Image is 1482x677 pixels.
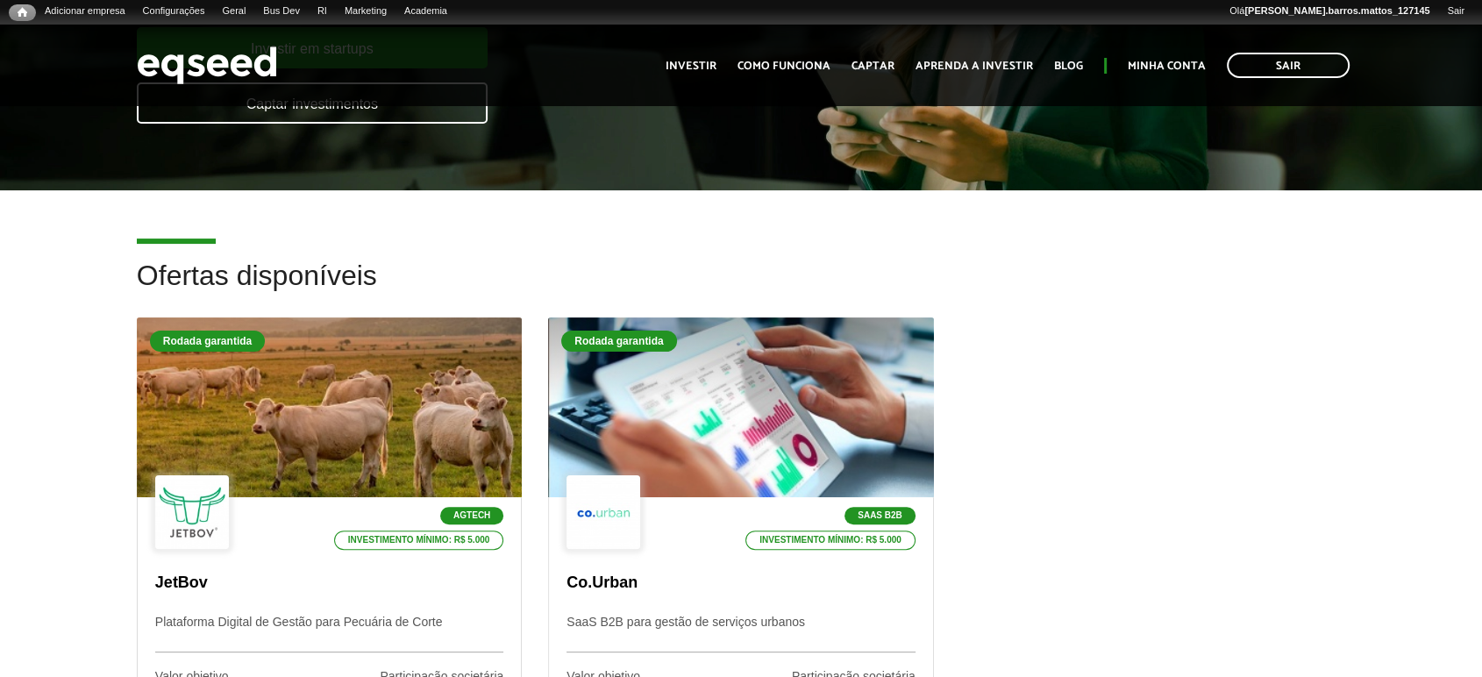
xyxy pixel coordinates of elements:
[36,4,134,18] a: Adicionar empresa
[1128,61,1206,72] a: Minha conta
[155,574,503,593] p: JetBov
[155,615,503,652] p: Plataforma Digital de Gestão para Pecuária de Corte
[137,260,1345,317] h2: Ofertas disponíveis
[1438,4,1473,18] a: Sair
[134,4,214,18] a: Configurações
[1221,4,1438,18] a: Olá[PERSON_NAME].barros.mattos_127145
[213,4,254,18] a: Geral
[1227,53,1350,78] a: Sair
[844,507,916,524] p: SaaS B2B
[566,615,915,652] p: SaaS B2B para gestão de serviços urbanos
[440,507,503,524] p: Agtech
[9,4,36,21] a: Início
[150,331,265,352] div: Rodada garantida
[737,61,830,72] a: Como funciona
[851,61,894,72] a: Captar
[137,42,277,89] img: EqSeed
[309,4,336,18] a: RI
[18,6,27,18] span: Início
[1054,61,1083,72] a: Blog
[566,574,915,593] p: Co.Urban
[1244,5,1429,16] strong: [PERSON_NAME].barros.mattos_127145
[395,4,456,18] a: Academia
[666,61,716,72] a: Investir
[916,61,1033,72] a: Aprenda a investir
[334,531,504,550] p: Investimento mínimo: R$ 5.000
[336,4,395,18] a: Marketing
[254,4,309,18] a: Bus Dev
[745,531,916,550] p: Investimento mínimo: R$ 5.000
[561,331,676,352] div: Rodada garantida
